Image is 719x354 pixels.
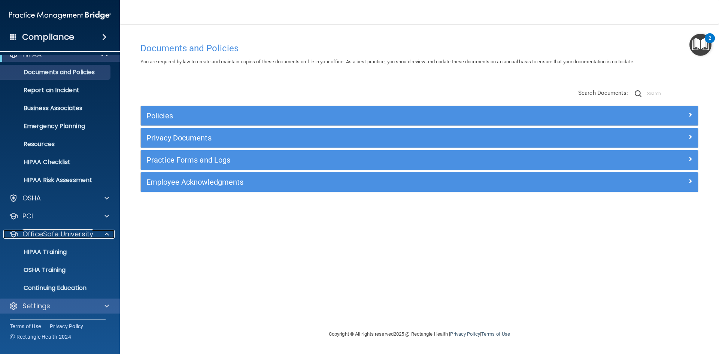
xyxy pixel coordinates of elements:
h4: Compliance [22,32,74,42]
a: Settings [9,302,109,311]
a: Privacy Policy [450,331,480,337]
a: Employee Acknowledgments [146,176,692,188]
p: Settings [22,302,50,311]
div: 2 [709,38,711,48]
div: Copyright © All rights reserved 2025 @ Rectangle Health | | [283,322,556,346]
h4: Documents and Policies [140,43,698,53]
a: Practice Forms and Logs [146,154,692,166]
p: Resources [5,140,107,148]
p: HIPAA Risk Assessment [5,176,107,184]
p: OSHA [22,194,41,203]
h5: Practice Forms and Logs [146,156,553,164]
img: PMB logo [9,8,111,23]
iframe: Drift Widget Chat Controller [589,301,710,331]
span: You are required by law to create and maintain copies of these documents on file in your office. ... [140,59,634,64]
h5: Privacy Documents [146,134,553,142]
a: Privacy Policy [50,323,84,330]
span: Ⓒ Rectangle Health 2024 [10,333,71,341]
p: HIPAA Training [5,248,67,256]
a: OfficeSafe University [9,230,109,239]
span: Search Documents: [578,90,628,96]
p: Emergency Planning [5,122,107,130]
h5: Employee Acknowledgments [146,178,553,186]
p: OSHA Training [5,266,66,274]
p: Business Associates [5,105,107,112]
a: Terms of Use [481,331,510,337]
input: Search [647,88,698,99]
p: PCI [22,212,33,221]
a: OSHA [9,194,109,203]
p: Documents and Policies [5,69,107,76]
p: OfficeSafe University [22,230,93,239]
p: Report an Incident [5,87,107,94]
button: Open Resource Center, 2 new notifications [689,34,712,56]
a: Privacy Documents [146,132,692,144]
img: ic-search.3b580494.png [635,90,641,97]
a: Policies [146,110,692,122]
p: Continuing Education [5,284,107,292]
h5: Policies [146,112,553,120]
a: PCI [9,212,109,221]
a: Terms of Use [10,323,41,330]
p: HIPAA Checklist [5,158,107,166]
